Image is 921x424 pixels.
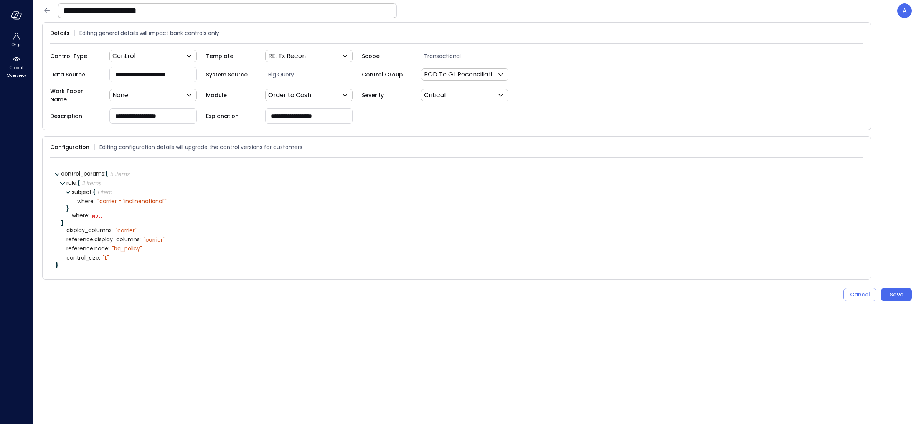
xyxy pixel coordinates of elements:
div: Orgs [2,31,31,49]
div: } [56,262,858,268]
span: Configuration [50,143,89,151]
div: } [66,206,858,211]
div: null [92,213,102,219]
span: : [140,235,141,243]
span: Orgs [11,41,22,48]
span: Description [50,112,100,120]
div: 5 items [110,171,129,177]
span: : [76,179,78,187]
div: 2 items [82,181,101,186]
span: { [78,179,80,187]
p: Order to Cash [268,91,311,100]
span: Template [206,52,256,60]
span: reference.node [66,246,109,252]
span: Big Query [265,70,362,79]
span: { [93,188,96,196]
span: Explanation [206,112,256,120]
div: " carrier = 'inclinenational'" [97,198,167,205]
span: : [108,245,109,252]
span: Details [50,29,69,37]
span: control_size [66,255,100,261]
button: Save [881,288,912,301]
button: Cancel [843,288,876,301]
span: : [88,212,89,219]
span: control_params [61,170,106,177]
span: Data Source [50,70,100,79]
p: Control [112,51,135,61]
div: Avi Brandwain [897,3,912,18]
span: : [104,170,106,177]
span: Global Overview [5,64,28,79]
span: System Source [206,70,256,79]
span: : [92,188,93,196]
p: None [112,91,128,100]
span: Severity [362,91,412,99]
div: Cancel [850,290,870,300]
p: Critical [424,91,446,100]
div: Global Overview [2,54,31,80]
span: rule [66,179,78,187]
span: Editing configuration details will upgrade the control versions for customers [99,143,302,151]
span: Module [206,91,256,99]
div: " carrier" [116,227,137,234]
span: { [106,170,108,177]
span: subject [72,188,93,196]
div: } [61,220,858,226]
div: Save [890,290,903,300]
p: RE: Tx Recon [268,51,306,61]
span: : [99,254,100,262]
span: Editing general details will impact bank controls only [79,29,219,37]
span: reference.display_columns [66,237,141,242]
p: POD To GL Reconciliation [424,70,496,79]
span: display_columns [66,227,113,233]
p: A [903,6,907,15]
div: " L" [103,254,109,261]
div: 1 item [97,189,112,195]
span: where [72,213,89,219]
span: where [77,199,95,204]
span: Control Group [362,70,412,79]
span: : [112,226,113,234]
span: : [94,197,95,205]
div: " bq_policy" [112,245,142,252]
span: Control Type [50,52,100,60]
div: " carrier" [144,236,165,243]
span: Work Paper Name [50,87,100,104]
span: Scope [362,52,412,60]
span: Transactional [421,52,518,60]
